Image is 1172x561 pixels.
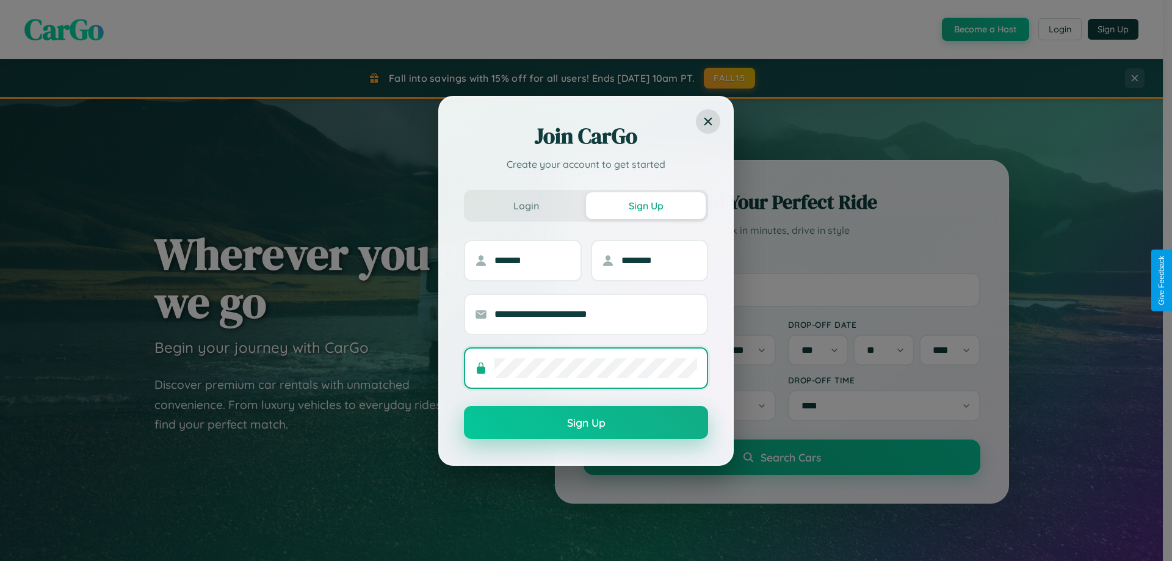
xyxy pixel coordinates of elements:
div: Give Feedback [1157,256,1166,305]
button: Sign Up [464,406,708,439]
p: Create your account to get started [464,157,708,172]
button: Sign Up [586,192,706,219]
button: Login [466,192,586,219]
h2: Join CarGo [464,121,708,151]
